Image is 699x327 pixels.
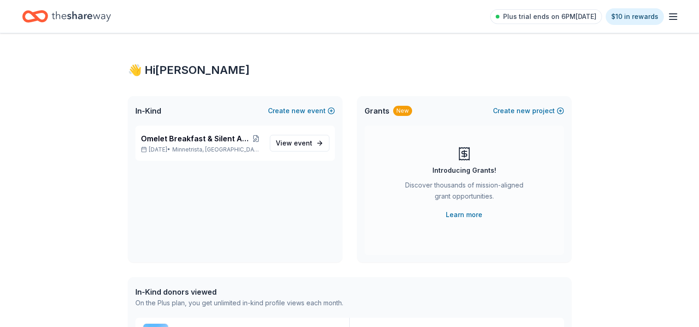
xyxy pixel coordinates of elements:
[294,139,312,147] span: event
[393,106,412,116] div: New
[401,180,527,206] div: Discover thousands of mission-aligned grant opportunities.
[446,209,482,220] a: Learn more
[135,297,343,309] div: On the Plus plan, you get unlimited in-kind profile views each month.
[292,105,305,116] span: new
[135,105,161,116] span: In-Kind
[606,8,664,25] a: $10 in rewards
[128,63,571,78] div: 👋 Hi [PERSON_NAME]
[268,105,335,116] button: Createnewevent
[365,105,389,116] span: Grants
[172,146,262,153] span: Minnetrista, [GEOGRAPHIC_DATA]
[141,146,262,153] p: [DATE] •
[493,105,564,116] button: Createnewproject
[22,6,111,27] a: Home
[135,286,343,297] div: In-Kind donors viewed
[517,105,530,116] span: new
[503,11,596,22] span: Plus trial ends on 6PM[DATE]
[270,135,329,151] a: View event
[141,133,250,144] span: Omelet Breakfast & Silent Auction Fundraiser
[276,138,312,149] span: View
[490,9,602,24] a: Plus trial ends on 6PM[DATE]
[432,165,496,176] div: Introducing Grants!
